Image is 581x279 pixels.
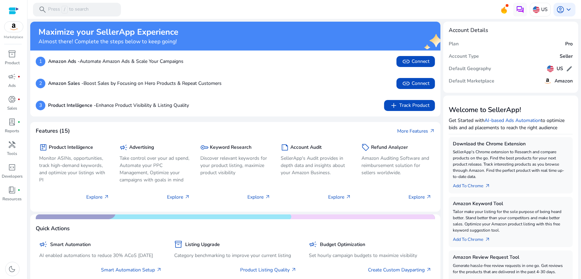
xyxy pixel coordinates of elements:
span: arrow_outward [485,183,490,189]
h5: Account Type [449,54,479,59]
h5: Default Geography [449,66,491,72]
span: / [62,6,68,13]
p: Press to search [48,6,89,13]
span: arrow_outward [485,237,490,242]
span: package [39,143,47,152]
span: Connect [402,57,429,66]
p: Ads [9,82,16,89]
img: us.svg [547,65,554,72]
h3: Welcome to SellerApp! [449,106,573,114]
p: Resources [3,196,22,202]
span: lab_profile [8,118,16,126]
p: Explore [409,193,432,201]
span: fiber_manual_record [18,98,21,101]
p: 2 [36,79,45,88]
p: Explore [167,193,190,201]
span: edit [566,65,573,72]
span: donut_small [8,95,16,103]
p: Generate hassle-free review requests in one go. Get reviews for the products that are delivered i... [453,263,569,275]
h5: Product Intelligence [49,145,93,150]
span: book_4 [8,186,16,194]
span: key [200,143,209,152]
p: Boost Sales by Focusing on Hero Products & Repeat Customers [48,80,222,87]
span: link [402,79,410,88]
span: search [38,5,47,14]
a: Add To Chrome [453,180,496,189]
span: link [402,57,410,66]
span: arrow_outward [185,194,190,200]
p: Get Started with to optimize bids and ad placements to reach the right audience [449,117,573,131]
h5: Budget Optimization [320,242,366,248]
span: fiber_manual_record [18,121,21,123]
a: Smart Automation Setup [101,266,162,274]
span: arrow_outward [156,267,162,272]
span: Track Product [390,101,429,110]
p: 1 [36,57,45,66]
span: fiber_manual_record [18,189,21,191]
h4: Almost there! Complete the steps below to keep going! [38,38,178,45]
p: Marketplace [4,35,23,40]
p: Explore [86,193,109,201]
span: arrow_outward [104,194,109,200]
h5: Refund Analyzer [371,145,408,150]
h5: Default Marketplace [449,78,494,84]
a: AI-based Ads Automation [484,117,541,124]
p: US [541,3,548,15]
h5: Seller [560,54,573,59]
span: dark_mode [8,265,16,273]
span: account_circle [556,5,565,14]
img: us.svg [533,6,540,13]
b: Product Intelligence - [48,102,96,109]
span: fiber_manual_record [18,75,21,78]
span: keyboard_arrow_down [565,5,573,14]
h5: Pro [565,41,573,47]
p: Tools [7,150,18,157]
p: Enhance Product Visibility & Listing Quality [48,102,189,109]
a: Product Listing Quality [241,266,297,274]
h5: Plan [449,41,459,47]
h5: Advertising [129,145,154,150]
span: campaign [309,240,317,248]
p: Amazon Auditing Software and reimbursement solution for sellers worldwide. [361,155,432,176]
h4: Quick Actions [36,225,70,232]
span: campaign [120,143,128,152]
p: Automate Amazon Ads & Scale Your Campaigns [48,58,183,65]
span: add [390,101,398,110]
p: Take control over your ad spend, Automate your PPC Management, Optimize your campaigns with goals... [120,155,190,183]
a: More Features [397,127,435,135]
p: Category benchmarking to improve your current listing [174,252,297,259]
h5: Amazon [555,78,573,84]
p: Tailor make your listing for the sole purpose of being heard better. Stand better than your compe... [453,209,569,233]
span: code_blocks [8,163,16,171]
h5: US [557,66,563,72]
b: Amazon Ads - [48,58,80,65]
span: arrow_outward [426,194,432,200]
p: AI enabled automations to reduce 30% ACoS [DATE] [39,252,162,259]
b: Amazon Sales - [48,80,83,87]
h5: Download the Chrome Extension [453,141,569,147]
p: Developers [2,173,23,179]
h4: Account Details [449,27,488,34]
span: inventory_2 [174,240,182,248]
span: arrow_outward [426,267,432,272]
img: amazon.svg [4,22,23,32]
h5: Smart Automation [50,242,91,248]
p: Monitor ASINs, opportunities, track high-demand keywords, and optimize your listings with PI [39,155,109,183]
p: Product [5,60,20,66]
span: inventory_2 [8,50,16,58]
h5: Amazon Review Request Tool [453,255,569,260]
p: Set hourly campaign budgets to maximize visibility [309,252,432,259]
p: Discover relevant keywords for your product listing, maximize product visibility [200,155,270,176]
a: Create Custom Dayparting [368,266,432,274]
a: Add To Chrome [453,233,496,243]
p: SellerApp's Chrome extension to Research and compare products on the go. Find the best products f... [453,149,569,180]
p: Sales [7,105,17,111]
span: handyman [8,141,16,149]
span: arrow_outward [429,128,435,134]
span: campaign [8,72,16,81]
p: Reports [5,128,20,134]
h4: Features (15) [36,128,70,134]
p: 3 [36,101,45,110]
span: arrow_outward [291,267,297,272]
span: Connect [402,79,429,88]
